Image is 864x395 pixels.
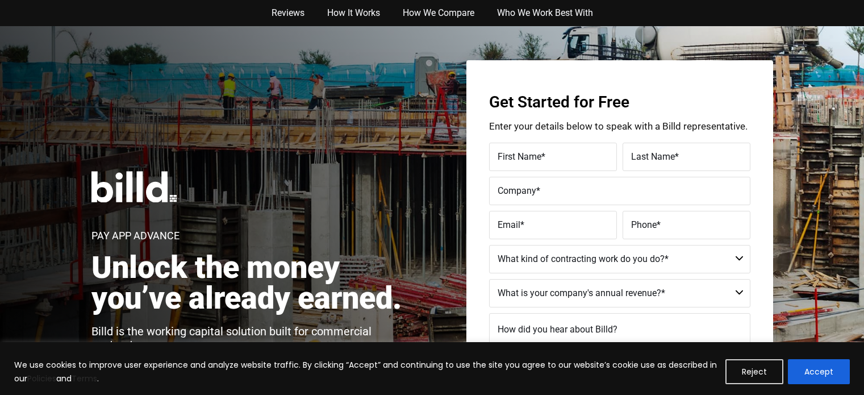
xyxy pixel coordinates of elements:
span: First Name [498,151,541,162]
span: Email [498,219,520,230]
a: Terms [72,373,97,384]
button: Accept [788,359,850,384]
span: How did you hear about Billd? [498,324,617,335]
span: Company [498,185,536,196]
h1: Pay App Advance [91,231,180,241]
p: Billd is the working capital solution built for commercial contractors. [91,325,414,351]
p: Enter your details below to speak with a Billd representative. [489,122,750,131]
button: Reject [725,359,783,384]
a: Policies [27,373,56,384]
p: We use cookies to improve user experience and analyze website traffic. By clicking “Accept” and c... [14,358,717,385]
h3: Get Started for Free [489,94,750,110]
span: Phone [631,219,657,230]
span: Last Name [631,151,675,162]
h2: Unlock the money you’ve already earned. [91,252,414,314]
